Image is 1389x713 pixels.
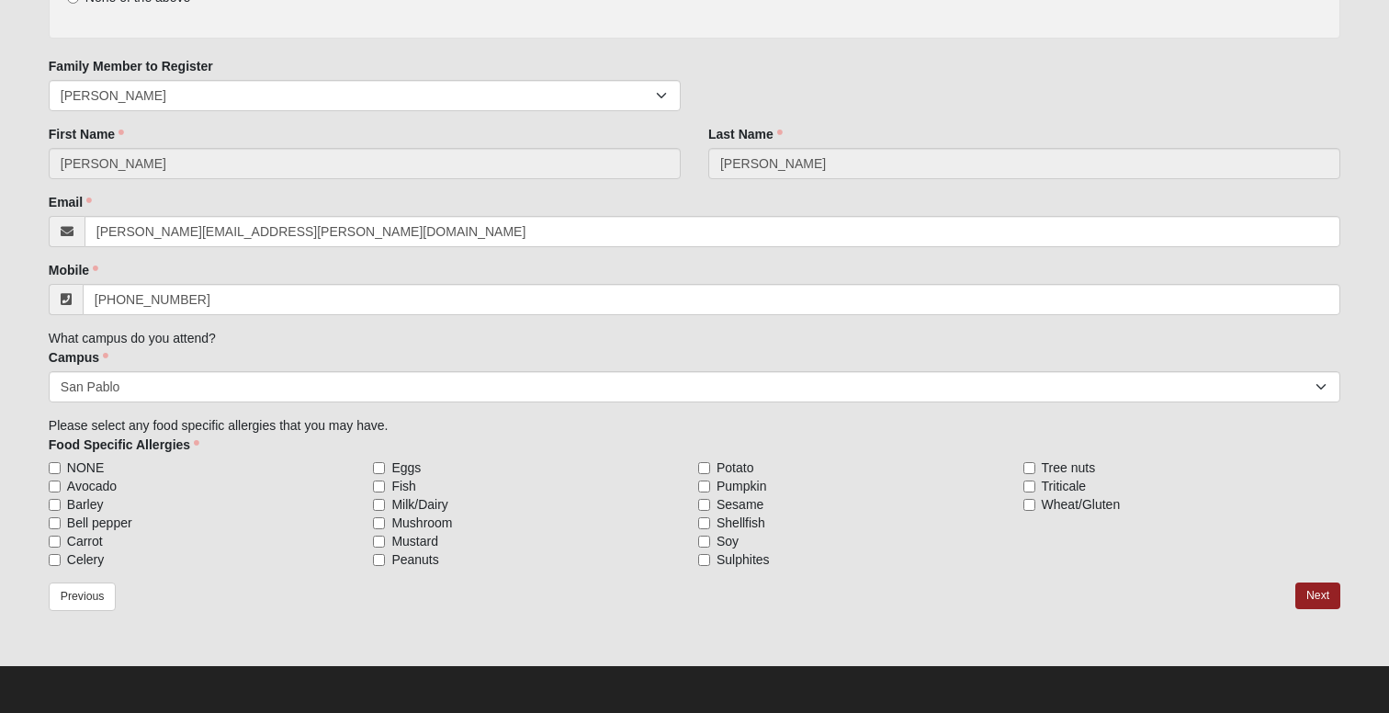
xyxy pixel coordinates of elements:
span: Mustard [391,532,438,550]
span: Peanuts [391,550,438,569]
label: Email [49,193,92,211]
span: Eggs [391,458,421,477]
label: Campus [49,348,108,367]
span: Pumpkin [717,477,766,495]
input: Shellfish [698,517,710,529]
span: Wheat/Gluten [1042,495,1121,514]
span: Sulphites [717,550,770,569]
span: Shellfish [717,514,765,532]
label: First Name [49,125,124,143]
input: Milk/Dairy [373,499,385,511]
input: Peanuts [373,554,385,566]
span: Soy [717,532,739,550]
input: Potato [698,462,710,474]
input: Tree nuts [1023,462,1035,474]
input: Wheat/Gluten [1023,499,1035,511]
span: Bell pepper [67,514,132,532]
input: Mustard [373,536,385,548]
input: Triticale [1023,481,1035,492]
span: Mushroom [391,514,452,532]
span: Avocado [67,477,117,495]
label: Mobile [49,261,98,279]
input: Soy [698,536,710,548]
input: NONE [49,462,61,474]
span: Tree nuts [1042,458,1096,477]
span: Barley [67,495,104,514]
input: Eggs [373,462,385,474]
input: Avocado [49,481,61,492]
a: Next [1295,583,1340,609]
label: Food Specific Allergies [49,436,199,454]
input: Barley [49,499,61,511]
span: Potato [717,458,753,477]
span: Carrot [67,532,103,550]
label: Family Member to Register [49,57,213,75]
input: Sesame [698,499,710,511]
span: Celery [67,550,104,569]
input: Bell pepper [49,517,61,529]
input: Fish [373,481,385,492]
input: Pumpkin [698,481,710,492]
input: Sulphites [698,554,710,566]
input: Celery [49,554,61,566]
input: Mushroom [373,517,385,529]
span: Fish [391,477,415,495]
input: Carrot [49,536,61,548]
span: Sesame [717,495,763,514]
a: Previous [49,583,117,611]
span: NONE [67,458,104,477]
span: Milk/Dairy [391,495,447,514]
label: Last Name [708,125,783,143]
span: Triticale [1042,477,1087,495]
